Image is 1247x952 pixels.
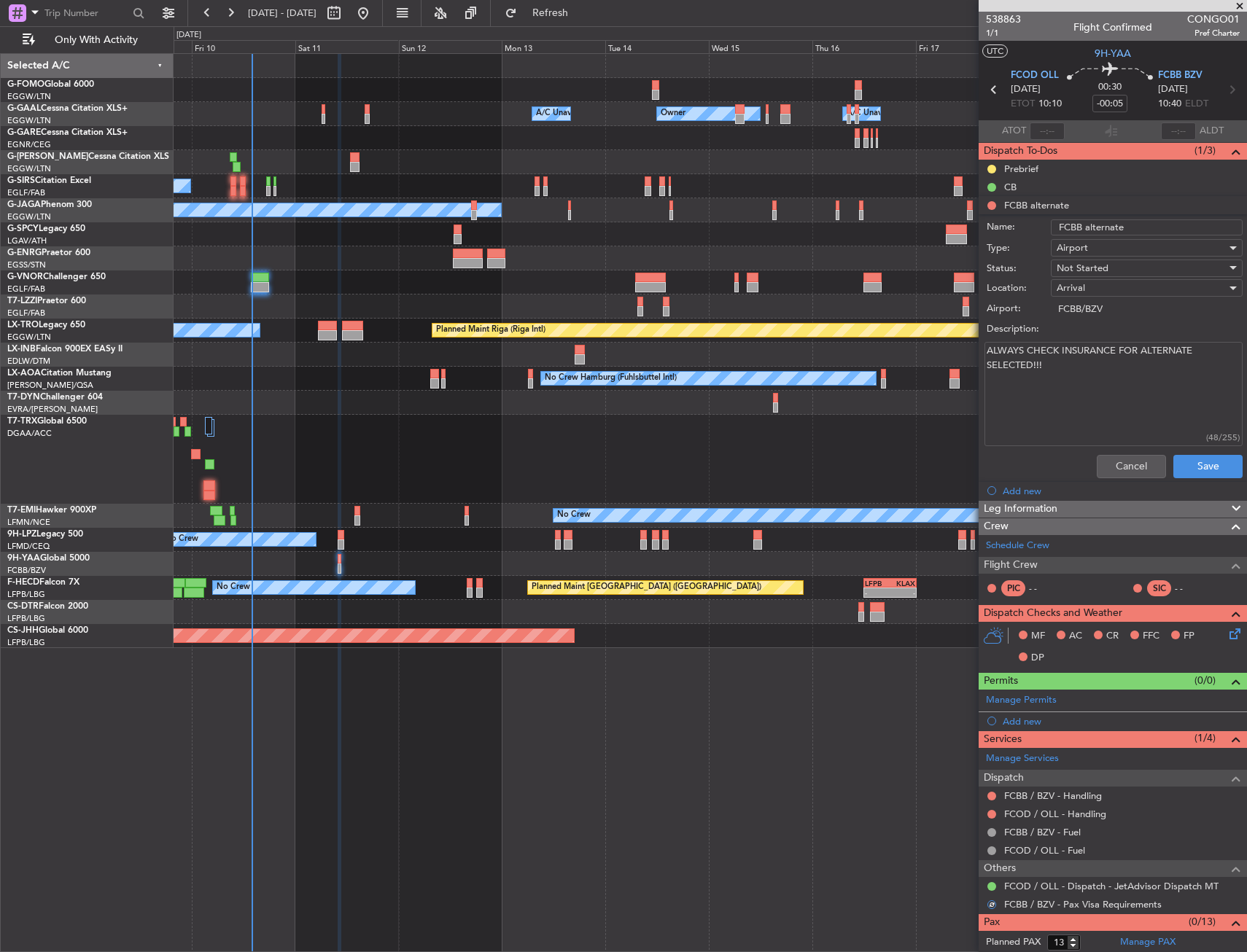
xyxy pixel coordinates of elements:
[7,637,45,648] a: LFPB/LBG
[984,731,1022,748] span: Services
[1030,122,1065,140] input: --:--
[7,565,46,576] a: FCBB/BZV
[7,602,39,611] span: CS-DTR
[1004,163,1038,175] div: Prebrief
[1002,124,1026,138] span: ATOT
[1057,262,1108,275] span: Not Started
[7,115,51,126] a: EGGW/LTN
[7,626,39,635] span: CS-JHH
[520,8,581,18] span: Refresh
[984,914,1000,931] span: Pax
[1147,580,1171,596] div: SIC
[7,200,41,209] span: G-JAGA
[7,589,45,600] a: LFPB/LBG
[1158,82,1188,97] span: [DATE]
[7,530,83,539] a: 9H-LPZLegacy 500
[984,605,1122,622] span: Dispatch Checks and Weather
[7,176,91,185] a: G-SIRSCitation Excel
[984,673,1018,690] span: Permits
[1194,673,1216,688] span: (0/0)
[1057,281,1085,294] span: Arrival
[7,80,44,89] span: G-FOMO
[7,249,90,257] a: G-ENRGPraetor 600
[984,143,1057,160] span: Dispatch To-Dos
[7,235,47,246] a: LGAV/ATH
[812,40,916,53] div: Thu 16
[7,380,93,391] a: [PERSON_NAME]/QSA
[7,554,40,563] span: 9H-YAA
[1158,97,1181,112] span: 10:40
[7,417,87,426] a: T7-TRXGlobal 6500
[7,152,88,161] span: G-[PERSON_NAME]
[986,539,1049,553] a: Schedule Crew
[536,103,597,125] div: A/C Unavailable
[7,506,36,515] span: T7-EMI
[7,225,85,233] a: G-SPCYLegacy 650
[865,579,890,588] div: LFPB
[7,517,50,528] a: LFMN/NCE
[7,506,96,515] a: T7-EMIHawker 900XP
[987,281,1051,296] label: Location:
[7,345,36,354] span: LX-INB
[38,35,154,45] span: Only With Activity
[1184,629,1194,644] span: FP
[7,369,41,378] span: LX-AOA
[7,128,41,137] span: G-GARE
[7,369,112,378] a: LX-AOACitation Mustang
[192,40,295,53] div: Fri 10
[7,152,169,161] a: G-[PERSON_NAME]Cessna Citation XLS
[1194,730,1216,746] span: (1/4)
[984,770,1024,787] span: Dispatch
[605,40,709,53] div: Tue 14
[984,557,1038,574] span: Flight Crew
[1200,124,1224,138] span: ALDT
[1106,629,1119,644] span: CR
[986,27,1021,39] span: 1/1
[7,163,51,174] a: EGGW/LTN
[984,518,1009,535] span: Crew
[987,241,1051,256] label: Type:
[7,417,37,426] span: T7-TRX
[661,103,685,125] div: Owner
[1038,97,1062,112] span: 10:10
[1057,241,1088,254] span: Airport
[1206,431,1240,444] div: (48/255)
[1187,27,1240,39] span: Pref Charter
[986,935,1041,950] label: Planned PAX
[7,321,85,329] a: LX-TROLegacy 650
[7,176,35,185] span: G-SIRS
[7,602,88,611] a: CS-DTRFalcon 2000
[984,501,1057,518] span: Leg Information
[7,249,42,257] span: G-ENRG
[1095,46,1131,61] span: 9H-YAA
[1185,97,1208,112] span: ELDT
[890,588,915,597] div: -
[399,40,502,53] div: Sun 12
[1073,20,1152,35] div: Flight Confirmed
[7,104,128,113] a: G-GAALCessna Citation XLS+
[176,29,201,42] div: [DATE]
[498,1,586,25] button: Refresh
[986,752,1059,766] a: Manage Services
[984,860,1016,877] span: Others
[7,356,50,367] a: EDLW/DTM
[7,578,79,587] a: F-HECDFalcon 7X
[7,530,36,539] span: 9H-LPZ
[7,345,123,354] a: LX-INBFalcon 900EX EASy II
[1120,935,1176,950] a: Manage PAX
[502,40,605,53] div: Mon 13
[1001,580,1025,596] div: PIC
[295,40,399,53] div: Sat 11
[1004,880,1219,892] a: FCOD / OLL - Dispatch - JetAdvisor Dispatch MT
[986,693,1057,708] a: Manage Permits
[7,321,39,329] span: LX-TRO
[532,577,761,598] div: Planned Maint [GEOGRAPHIC_DATA] ([GEOGRAPHIC_DATA])
[865,588,890,597] div: -
[1189,914,1216,929] span: (0/13)
[1158,69,1203,83] span: FCBB BZV
[7,404,98,415] a: EVRA/[PERSON_NAME]
[1031,651,1044,666] span: DP
[7,200,92,209] a: G-JAGAPhenom 300
[7,578,39,587] span: F-HECD
[7,260,46,270] a: EGSS/STN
